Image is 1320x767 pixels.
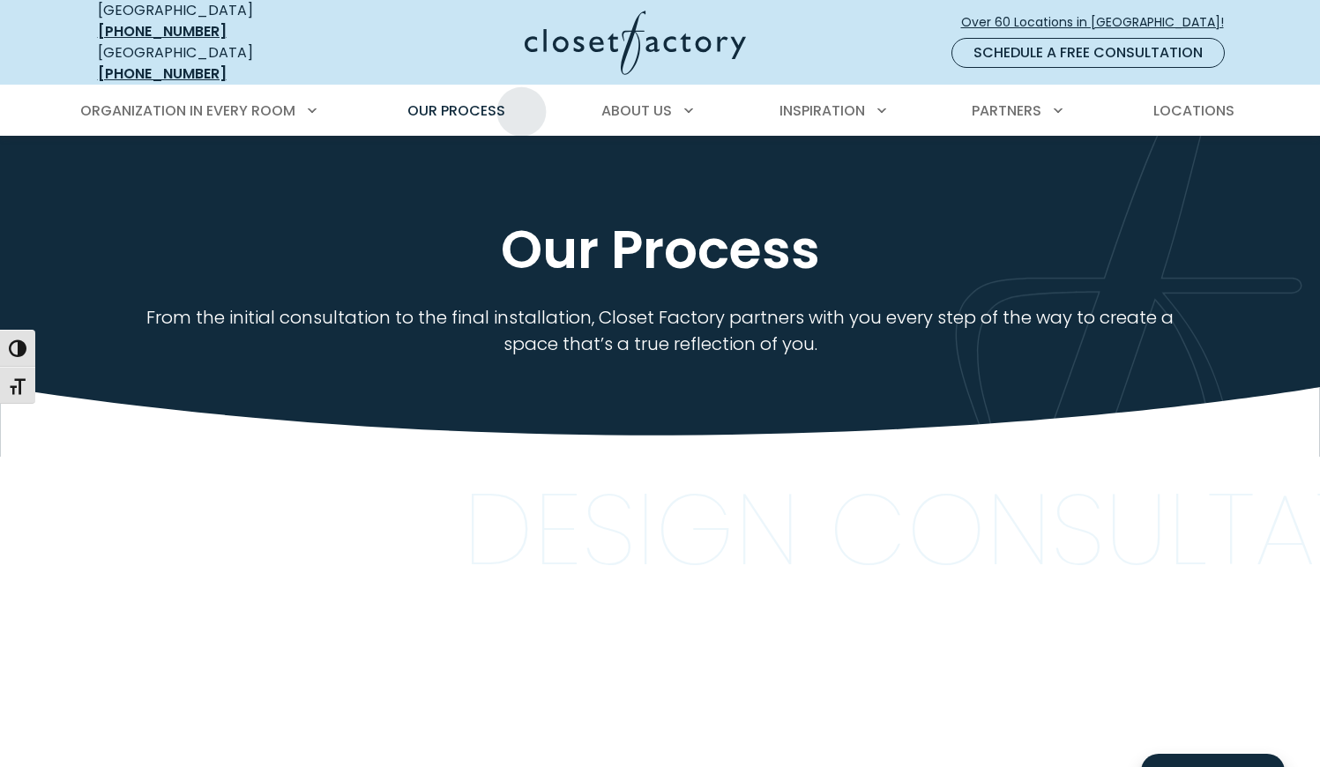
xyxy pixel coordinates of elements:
span: Inspiration [779,101,865,121]
nav: Primary Menu [68,86,1253,136]
span: Organization in Every Room [80,101,295,121]
a: Over 60 Locations in [GEOGRAPHIC_DATA]! [960,7,1239,38]
a: [PHONE_NUMBER] [98,63,227,84]
div: [GEOGRAPHIC_DATA] [98,42,354,85]
h1: Our Process [94,216,1227,283]
span: About Us [601,101,672,121]
a: Schedule a Free Consultation [951,38,1225,68]
p: From the initial consultation to the final installation, Closet Factory partners with you every s... [142,304,1178,357]
span: Our Process [407,101,505,121]
a: [PHONE_NUMBER] [98,21,227,41]
img: Closet Factory Logo [525,11,746,75]
span: Partners [972,101,1041,121]
span: Over 60 Locations in [GEOGRAPHIC_DATA]! [961,13,1238,32]
span: Locations [1153,101,1234,121]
